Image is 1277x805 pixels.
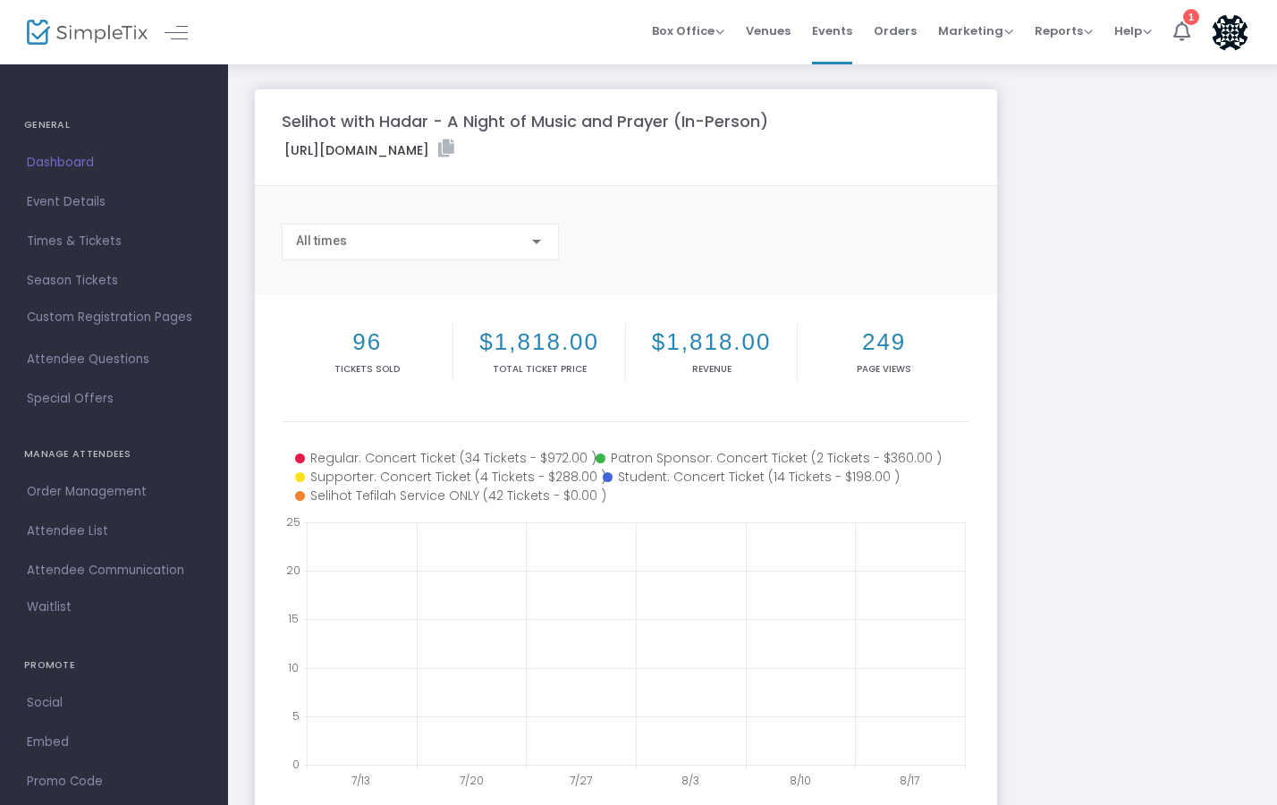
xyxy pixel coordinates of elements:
h4: GENERAL [24,107,204,143]
m-panel-title: Selihot with Hadar - A Night of Music and Prayer (In-Person) [282,109,768,133]
span: Reports [1035,22,1093,39]
text: 7/27 [570,773,592,788]
span: Attendee Communication [27,559,201,582]
span: Season Tickets [27,269,201,292]
span: Event Details [27,191,201,214]
text: 5 [292,708,300,723]
h2: $1,818.00 [630,328,793,356]
text: 10 [288,659,299,674]
span: Special Offers [27,387,201,411]
span: Social [27,691,201,715]
h2: 249 [801,328,966,356]
p: Page Views [801,362,966,376]
span: Dashboard [27,151,201,174]
h2: 96 [285,328,449,356]
text: 0 [292,757,300,772]
span: Embed [27,731,201,754]
p: Tickets sold [285,362,449,376]
span: Help [1114,22,1152,39]
span: All times [296,233,347,248]
span: Times & Tickets [27,230,201,253]
text: 20 [286,563,300,578]
span: Custom Registration Pages [27,309,192,326]
h2: $1,818.00 [457,328,621,356]
div: 1 [1183,9,1199,25]
text: 25 [286,514,300,530]
text: 7/13 [351,773,370,788]
span: Marketing [938,22,1013,39]
span: Attendee Questions [27,348,201,371]
text: 8/17 [900,773,919,788]
span: Waitlist [27,598,72,616]
p: Total Ticket Price [457,362,621,376]
text: 8/10 [790,773,811,788]
text: 15 [288,611,299,626]
text: 7/20 [460,773,484,788]
span: Venues [746,8,791,54]
h4: MANAGE ATTENDEES [24,436,204,472]
label: [URL][DOMAIN_NAME] [284,140,454,160]
text: 8/3 [681,773,699,788]
span: Events [812,8,852,54]
p: Revenue [630,362,793,376]
span: Attendee List [27,520,201,543]
h4: PROMOTE [24,648,204,683]
span: Orders [874,8,917,54]
span: Order Management [27,480,201,504]
span: Box Office [652,22,724,39]
span: Promo Code [27,770,201,793]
